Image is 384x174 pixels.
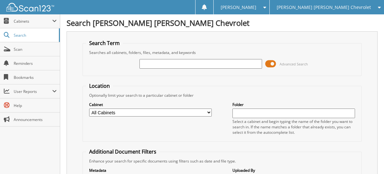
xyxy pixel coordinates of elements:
[14,75,57,80] span: Bookmarks
[14,61,57,66] span: Reminders
[221,5,256,9] span: [PERSON_NAME]
[67,18,378,28] h1: Search [PERSON_NAME] [PERSON_NAME] Chevrolet
[89,102,212,107] label: Cabinet
[6,3,54,11] img: scan123-logo-white.svg
[86,50,358,55] div: Searches all cabinets, folders, files, metadata, and keywords
[14,33,56,38] span: Search
[86,93,358,98] div: Optionally limit your search to a particular cabinet or folder
[86,148,160,155] legend: Additional Document Filters
[86,158,358,164] div: Enhance your search for specific documents using filters such as date and file type.
[232,102,355,107] label: Folder
[277,5,371,9] span: [PERSON_NAME] [PERSON_NAME] Chevrolet
[232,168,355,173] label: Uploaded By
[86,82,113,89] legend: Location
[14,89,52,94] span: User Reports
[14,117,57,122] span: Announcements
[14,103,57,108] span: Help
[280,62,308,66] span: Advanced Search
[232,119,355,135] div: Select a cabinet and begin typing the name of the folder you want to search in. If the name match...
[14,47,57,52] span: Scan
[89,168,212,173] label: Metadata
[14,19,52,24] span: Cabinets
[86,40,123,47] legend: Search Term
